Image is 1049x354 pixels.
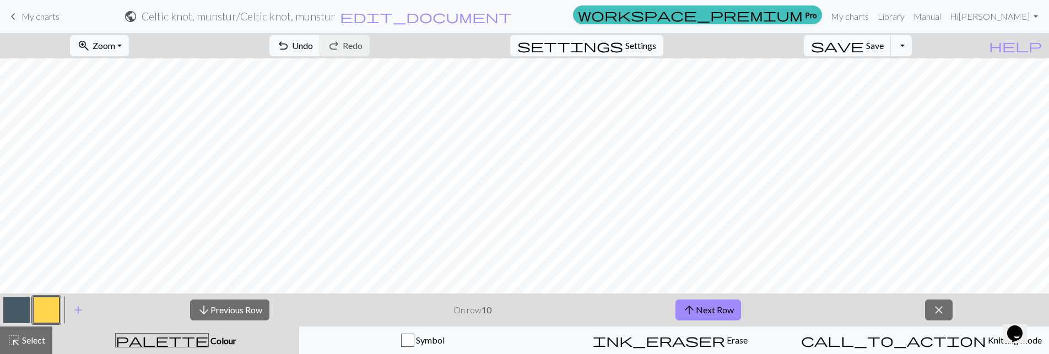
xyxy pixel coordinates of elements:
[675,299,741,320] button: Next Row
[826,6,873,28] a: My charts
[277,38,290,53] span: undo
[725,335,748,345] span: Erase
[801,333,986,348] span: call_to_action
[510,35,663,56] button: SettingsSettings
[945,6,1042,28] a: Hi[PERSON_NAME]
[197,302,210,318] span: arrow_downward
[21,11,60,21] span: My charts
[292,40,313,51] span: Undo
[683,302,696,318] span: arrow_upward
[873,6,909,28] a: Library
[77,38,90,53] span: zoom_in
[909,6,945,28] a: Manual
[989,38,1042,53] span: help
[414,335,445,345] span: Symbol
[190,299,269,320] button: Previous Row
[1003,310,1038,343] iframe: chat widget
[7,7,60,26] a: My charts
[866,40,884,51] span: Save
[209,335,236,346] span: Colour
[794,326,1049,354] button: Knitting mode
[804,35,891,56] button: Save
[811,38,864,53] span: save
[453,303,491,317] p: On row
[124,9,137,24] span: public
[593,333,725,348] span: ink_eraser
[986,335,1042,345] span: Knitting mode
[299,326,547,354] button: Symbol
[142,10,335,23] h2: Celtic knot, munstur / Celtic knot, munstur
[7,9,20,24] span: keyboard_arrow_left
[269,35,321,56] button: Undo
[932,302,945,318] span: close
[547,326,794,354] button: Erase
[7,333,20,348] span: highlight_alt
[340,9,512,24] span: edit_document
[482,304,491,315] strong: 10
[517,39,623,52] i: Settings
[72,302,85,318] span: add
[116,333,208,348] span: palette
[20,335,45,345] span: Select
[70,35,129,56] button: Zoom
[517,38,623,53] span: settings
[573,6,822,24] a: Pro
[93,40,115,51] span: Zoom
[625,39,656,52] span: Settings
[52,326,299,354] button: Colour
[578,7,803,23] span: workspace_premium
